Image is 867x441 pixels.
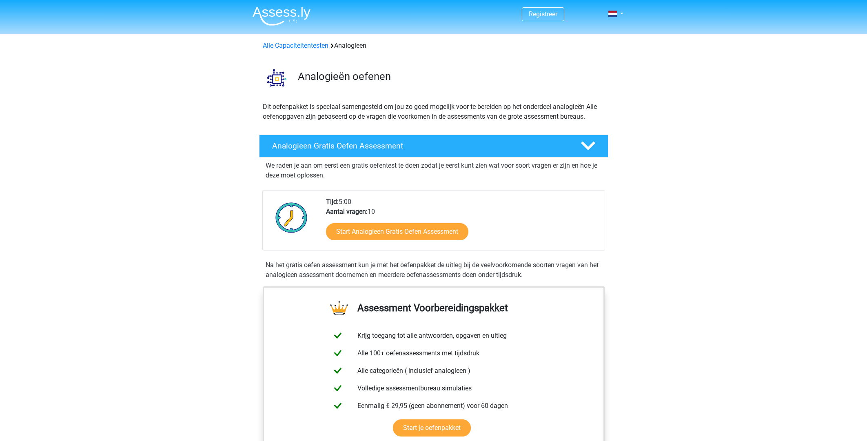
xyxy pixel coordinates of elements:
div: 5:00 10 [320,197,604,250]
a: Alle Capaciteitentesten [263,42,328,49]
div: Analogieen [259,41,608,51]
h3: Analogieën oefenen [298,70,602,83]
a: Start je oefenpakket [393,419,471,437]
img: analogieen [259,60,294,95]
a: Registreer [529,10,557,18]
img: Assessly [253,7,310,26]
p: Dit oefenpakket is speciaal samengesteld om jou zo goed mogelijk voor te bereiden op het onderdee... [263,102,605,122]
p: We raden je aan om eerst een gratis oefentest te doen zodat je eerst kunt zien wat voor soort vra... [266,161,602,180]
img: Klok [271,197,312,238]
b: Tijd: [326,198,339,206]
a: Analogieen Gratis Oefen Assessment [256,135,612,157]
a: Start Analogieen Gratis Oefen Assessment [326,223,468,240]
div: Na het gratis oefen assessment kun je met het oefenpakket de uitleg bij de veelvoorkomende soorte... [262,260,605,280]
b: Aantal vragen: [326,208,368,215]
h4: Analogieen Gratis Oefen Assessment [272,141,568,151]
